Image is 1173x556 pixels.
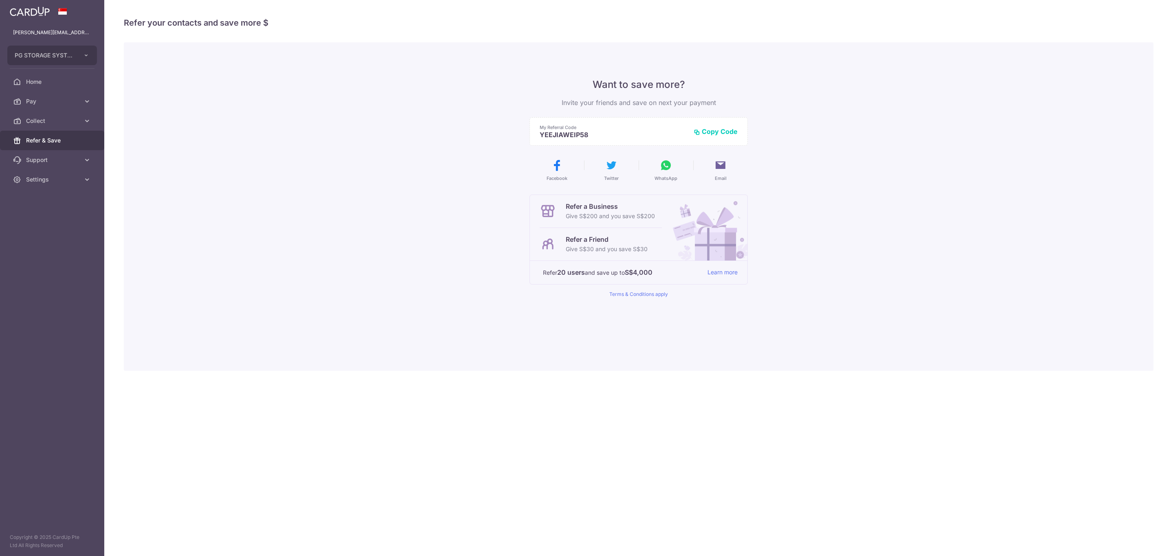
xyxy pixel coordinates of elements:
span: Collect [26,117,80,125]
span: Facebook [547,175,567,182]
span: Settings [26,175,80,184]
p: Want to save more? [529,78,748,91]
a: Learn more [707,267,738,278]
span: WhatsApp [655,175,677,182]
p: Refer and save up to [543,267,701,278]
button: Twitter [587,159,635,182]
span: Twitter [604,175,619,182]
span: Home [26,78,80,86]
p: My Referral Code [540,124,687,131]
span: Support [26,156,80,164]
span: Pay [26,97,80,105]
button: Facebook [533,159,581,182]
h4: Refer your contacts and save more $ [124,16,1153,29]
button: PG STORAGE SYSTEMS PTE. LTD. [7,46,97,65]
button: Email [696,159,745,182]
span: Refer & Save [26,136,80,144]
p: Give S$30 and you save S$30 [566,244,648,254]
strong: 20 users [557,267,585,277]
button: WhatsApp [642,159,690,182]
p: [PERSON_NAME][EMAIL_ADDRESS][PERSON_NAME][DOMAIN_NAME] [13,28,91,37]
a: Terms & Conditions apply [609,291,668,297]
img: CardUp [10,7,50,16]
strong: S$4,000 [625,267,652,277]
p: Refer a Business [566,201,655,211]
button: Copy Code [694,127,738,136]
img: Refer [665,195,747,260]
p: Give S$200 and you save S$200 [566,211,655,221]
span: Email [715,175,727,182]
p: Refer a Friend [566,234,648,244]
span: PG STORAGE SYSTEMS PTE. LTD. [15,51,75,59]
p: YEEJIAWEIP58 [540,131,687,139]
p: Invite your friends and save on next your payment [529,98,748,107]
